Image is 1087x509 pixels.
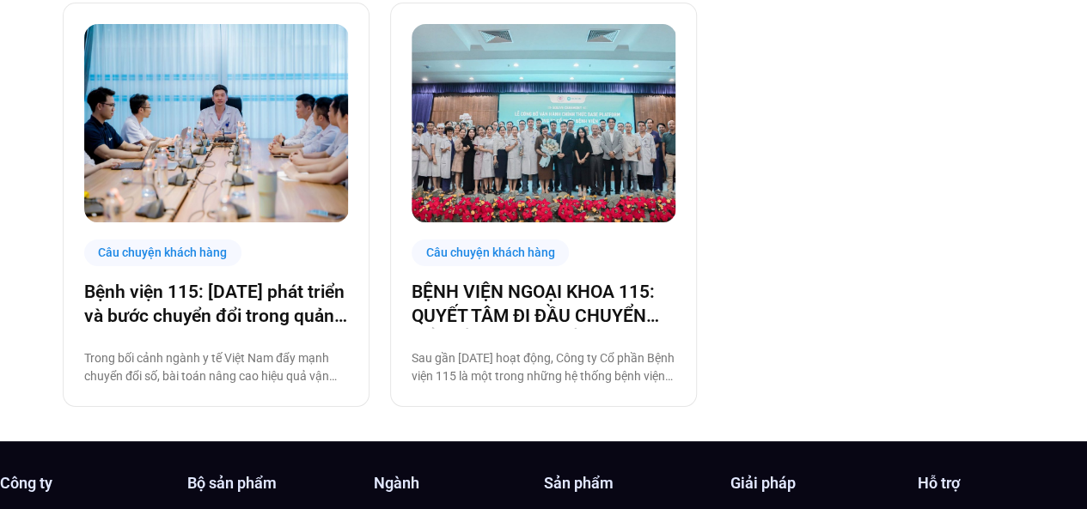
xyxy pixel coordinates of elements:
h4: Bộ sản phẩm [187,476,357,491]
h4: Giải pháp [730,476,901,491]
h4: Sản phẩm [544,476,714,491]
h4: Ngành [374,476,544,491]
a: Bệnh viện 115: [DATE] phát triển và bước chuyển đổi trong quản trị bệnh viện tư nhân [84,280,348,328]
a: BỆNH VIỆN NGOẠI KHOA 115: QUYẾT TÂM ĐI ĐẦU CHUYỂN ĐỔI SỐ NGÀNH Y TẾ! [412,280,675,328]
p: Trong bối cảnh ngành y tế Việt Nam đẩy mạnh chuyển đổi số, bài toán nâng cao hiệu quả vận hành đa... [84,349,348,385]
p: Sau gần [DATE] hoạt động, Công ty Cổ phần Bệnh viện 115 là một trong những hệ thống bệnh viện ngo... [412,349,675,385]
div: Câu chuyện khách hàng [84,239,242,266]
div: Câu chuyện khách hàng [412,239,570,266]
